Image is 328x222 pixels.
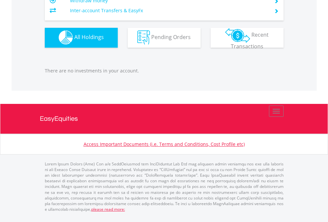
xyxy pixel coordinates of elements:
[74,33,104,41] span: All Holdings
[225,28,250,43] img: transactions-zar-wht.png
[91,206,125,212] a: please read more:
[137,30,150,45] img: pending_instructions-wht.png
[40,104,289,134] a: EasyEquities
[128,28,201,48] button: Pending Orders
[45,67,284,74] p: There are no investments in your account.
[45,28,118,48] button: All Holdings
[211,28,284,48] button: Recent Transactions
[231,31,269,50] span: Recent Transactions
[70,6,266,16] td: Inter-account Transfers & EasyFx
[151,33,191,41] span: Pending Orders
[84,141,245,147] a: Access Important Documents (i.e. Terms and Conditions, Cost Profile etc)
[45,161,284,212] p: Lorem Ipsum Dolors (Ame) Con a/e SeddOeiusmod tem InciDiduntut Lab Etd mag aliquaen admin veniamq...
[59,30,73,45] img: holdings-wht.png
